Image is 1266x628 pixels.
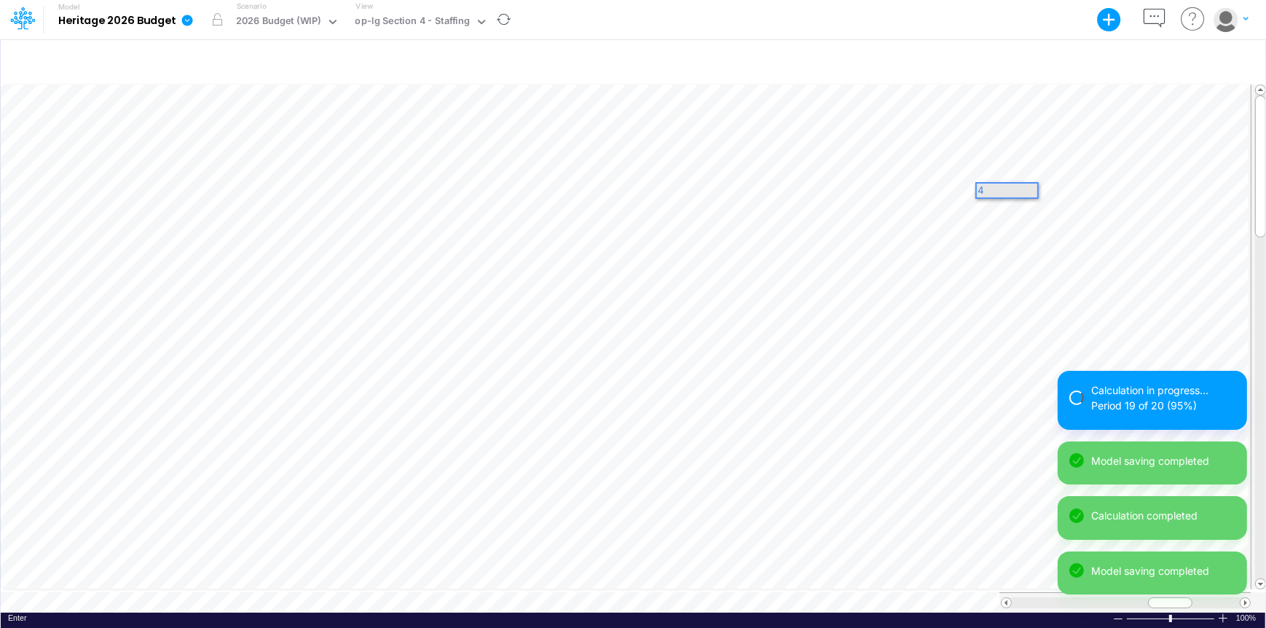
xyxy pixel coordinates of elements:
[1126,613,1217,624] div: Zoom
[1091,453,1235,468] div: Model saving completed
[1091,382,1235,413] div: Calculation in progress... Period 19 of 20 (95%)
[1217,613,1229,624] div: Zoom In
[355,1,372,12] label: View
[8,613,26,624] div: In Enter mode
[58,3,80,12] label: Model
[1236,613,1258,624] div: Zoom level
[58,15,176,28] b: Heritage 2026 Budget
[8,613,26,622] span: Enter
[1091,563,1235,578] div: Model saving completed
[977,184,1037,197] div: 4
[1236,613,1258,624] span: 100%
[1169,615,1172,622] div: Zoom
[236,14,321,31] div: 2026 Budget (WIP)
[355,14,469,31] div: op-lg Section 4 - Staffing
[1091,508,1235,523] div: Calculation completed
[237,1,267,12] label: Scenario
[1112,613,1124,624] div: Zoom Out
